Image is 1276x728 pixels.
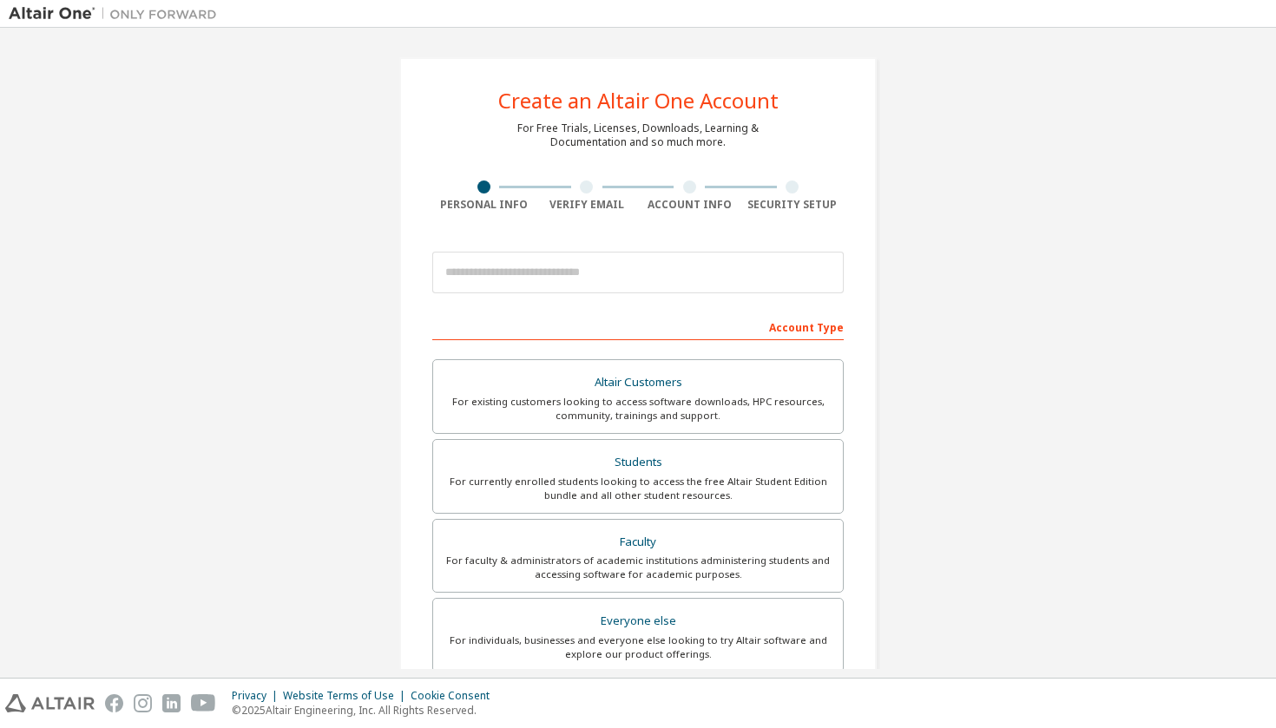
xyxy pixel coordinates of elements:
[444,450,832,475] div: Students
[105,694,123,712] img: facebook.svg
[134,694,152,712] img: instagram.svg
[536,198,639,212] div: Verify Email
[432,312,844,340] div: Account Type
[444,475,832,502] div: For currently enrolled students looking to access the free Altair Student Edition bundle and all ...
[517,121,759,149] div: For Free Trials, Licenses, Downloads, Learning & Documentation and so much more.
[9,5,226,23] img: Altair One
[444,395,832,423] div: For existing customers looking to access software downloads, HPC resources, community, trainings ...
[432,198,536,212] div: Personal Info
[5,694,95,712] img: altair_logo.svg
[444,633,832,661] div: For individuals, businesses and everyone else looking to try Altair software and explore our prod...
[638,198,741,212] div: Account Info
[741,198,845,212] div: Security Setup
[498,90,779,111] div: Create an Altair One Account
[232,689,283,703] div: Privacy
[411,689,500,703] div: Cookie Consent
[191,694,216,712] img: youtube.svg
[232,703,500,718] p: © 2025 Altair Engineering, Inc. All Rights Reserved.
[444,609,832,633] div: Everyone else
[162,694,181,712] img: linkedin.svg
[444,530,832,554] div: Faculty
[444,371,832,395] div: Altair Customers
[444,554,832,581] div: For faculty & administrators of academic institutions administering students and accessing softwa...
[283,689,411,703] div: Website Terms of Use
